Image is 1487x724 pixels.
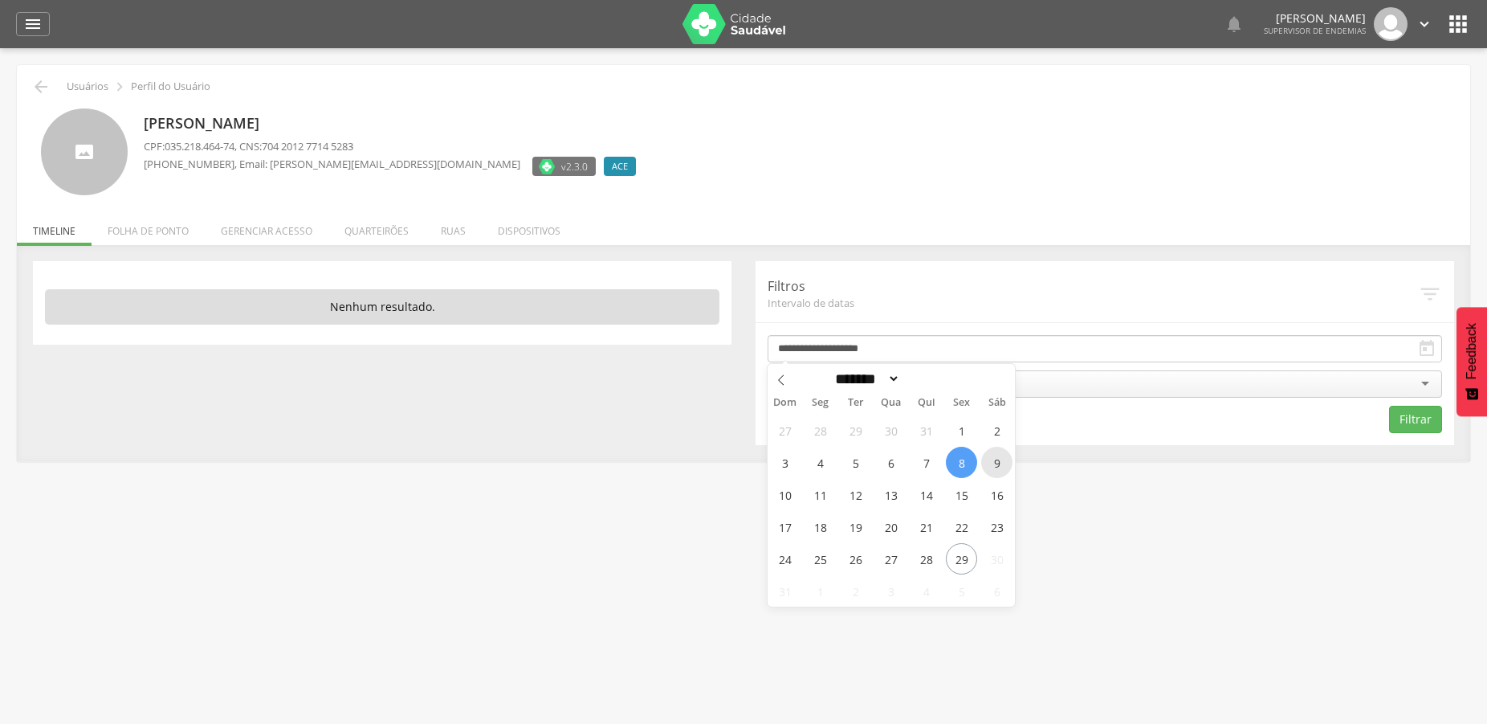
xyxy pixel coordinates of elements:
[803,398,838,408] span: Seg
[205,208,328,246] li: Gerenciar acesso
[805,543,836,575] span: Agosto 25, 2025
[875,575,906,607] span: Setembro 3, 2025
[1224,14,1244,34] i: 
[1418,282,1442,306] i: 
[769,511,801,542] span: Agosto 17, 2025
[1264,25,1366,36] span: Supervisor de Endemias
[262,139,353,153] span: 704 2012 7714 5283
[840,511,871,542] span: Agosto 19, 2025
[981,543,1012,575] span: Agosto 30, 2025
[67,80,108,93] p: Usuários
[805,511,836,542] span: Agosto 18, 2025
[92,208,205,246] li: Folha de ponto
[946,575,977,607] span: Setembro 5, 2025
[911,511,942,542] span: Agosto 21, 2025
[981,511,1012,542] span: Agosto 23, 2025
[911,479,942,510] span: Agosto 14, 2025
[31,77,51,96] i: 
[144,139,644,154] p: CPF: , CNS:
[829,370,900,387] select: Month
[911,575,942,607] span: Setembro 4, 2025
[165,139,234,153] span: 035.218.464-74
[980,398,1015,408] span: Sáb
[946,543,977,575] span: Agosto 29, 2025
[840,575,871,607] span: Setembro 2, 2025
[875,447,906,478] span: Agosto 6, 2025
[144,157,234,171] span: [PHONE_NUMBER]
[805,575,836,607] span: Setembro 1, 2025
[1417,339,1436,358] i: 
[769,479,801,510] span: Agosto 10, 2025
[482,208,576,246] li: Dispositivos
[1224,7,1244,41] a: 
[1456,307,1487,416] button: Feedback - Mostrar pesquisa
[946,447,977,478] span: Agosto 8, 2025
[875,511,906,542] span: Agosto 20, 2025
[981,575,1012,607] span: Setembro 6, 2025
[769,415,801,446] span: Julho 27, 2025
[111,78,128,96] i: 
[981,415,1012,446] span: Agosto 2, 2025
[944,398,980,408] span: Sex
[328,208,425,246] li: Quarteirões
[769,447,801,478] span: Agosto 3, 2025
[1465,323,1479,379] span: Feedback
[840,479,871,510] span: Agosto 12, 2025
[946,479,977,510] span: Agosto 15, 2025
[45,289,719,325] p: Nenhum resultado.
[1416,15,1433,33] i: 
[612,160,628,173] span: ACE
[911,447,942,478] span: Agosto 7, 2025
[16,12,50,36] a: 
[840,543,871,575] span: Agosto 26, 2025
[875,543,906,575] span: Agosto 27, 2025
[1445,11,1471,37] i: 
[769,575,801,607] span: Agosto 31, 2025
[840,415,871,446] span: Julho 29, 2025
[875,479,906,510] span: Agosto 13, 2025
[805,479,836,510] span: Agosto 11, 2025
[1389,406,1442,433] button: Filtrar
[900,370,953,387] input: Year
[768,398,803,408] span: Dom
[909,398,944,408] span: Qui
[131,80,210,93] p: Perfil do Usuário
[875,415,906,446] span: Julho 30, 2025
[768,277,1418,296] p: Filtros
[1416,7,1433,41] a: 
[769,543,801,575] span: Agosto 24, 2025
[874,398,909,408] span: Qua
[144,157,520,172] p: , Email: [PERSON_NAME][EMAIL_ADDRESS][DOMAIN_NAME]
[23,14,43,34] i: 
[911,415,942,446] span: Julho 31, 2025
[805,415,836,446] span: Julho 28, 2025
[1264,13,1366,24] p: [PERSON_NAME]
[981,447,1012,478] span: Agosto 9, 2025
[838,398,874,408] span: Ter
[946,511,977,542] span: Agosto 22, 2025
[946,415,977,446] span: Agosto 1, 2025
[981,479,1012,510] span: Agosto 16, 2025
[840,447,871,478] span: Agosto 5, 2025
[425,208,482,246] li: Ruas
[911,543,942,575] span: Agosto 28, 2025
[561,158,588,174] span: v2.3.0
[144,113,644,134] p: [PERSON_NAME]
[768,296,1418,310] span: Intervalo de datas
[805,447,836,478] span: Agosto 4, 2025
